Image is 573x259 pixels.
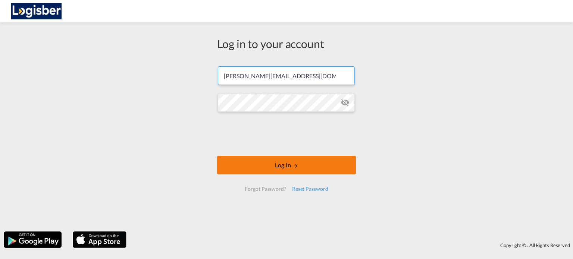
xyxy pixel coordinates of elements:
[289,182,331,196] div: Reset Password
[217,156,356,174] button: LOGIN
[230,119,343,148] iframe: reCAPTCHA
[218,66,355,85] input: Enter email/phone number
[3,231,62,249] img: google.png
[130,239,573,252] div: Copyright © . All Rights Reserved
[242,182,289,196] div: Forgot Password?
[11,3,62,20] img: d7a75e507efd11eebffa5922d020a472.png
[341,98,350,107] md-icon: icon-eye-off
[217,36,356,51] div: Log in to your account
[72,231,127,249] img: apple.png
